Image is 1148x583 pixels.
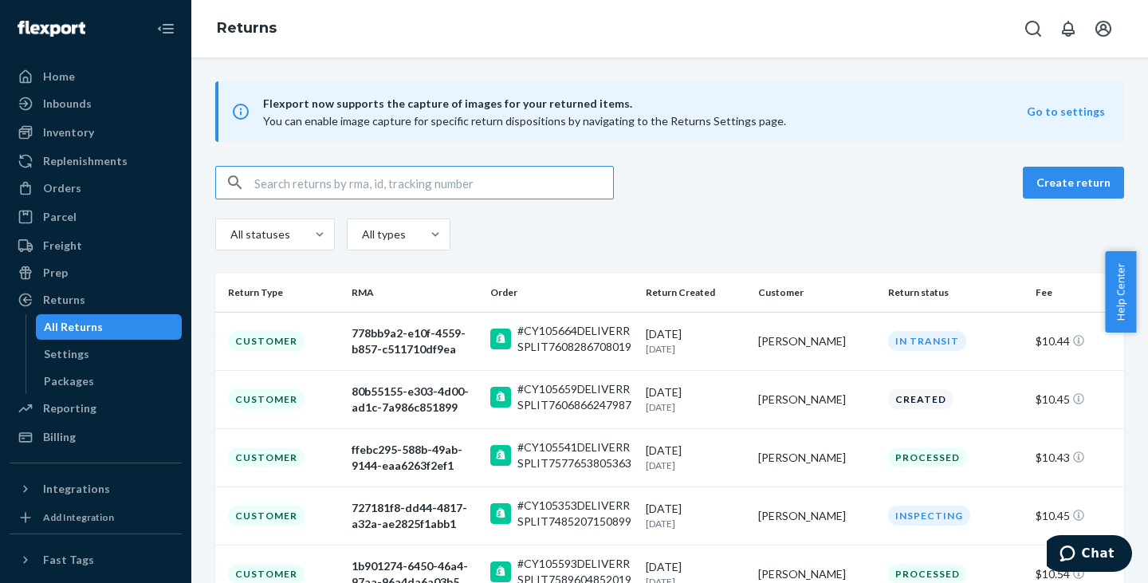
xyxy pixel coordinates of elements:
div: ffebc295-588b-49ab-9144-eaa6263f2ef1 [352,442,478,474]
div: Processed [888,447,967,467]
div: Prep [43,265,68,281]
div: [PERSON_NAME] [758,392,875,408]
p: [DATE] [646,342,745,356]
div: Customer [228,331,305,351]
div: [PERSON_NAME] [758,333,875,349]
td: $10.45 [1029,370,1124,428]
div: Integrations [43,481,110,497]
div: #CY105659DELIVERRSPLIT7606866247987 [517,381,633,413]
a: Settings [36,341,183,367]
div: Created [888,389,953,409]
th: Return Created [639,274,752,312]
div: Orders [43,180,81,196]
a: Billing [10,424,182,450]
div: Freight [43,238,82,254]
th: Fee [1029,274,1124,312]
a: Parcel [10,204,182,230]
button: Open Search Box [1017,13,1049,45]
div: [DATE] [646,326,745,356]
button: Help Center [1105,251,1136,333]
div: [DATE] [646,501,745,530]
div: Inspecting [888,506,970,526]
th: Return status [882,274,1029,312]
div: 80b55155-e303-4d00-ad1c-7a986c851899 [352,384,478,416]
div: Fast Tags [43,552,94,568]
button: Close Navigation [150,13,182,45]
span: You can enable image capture for specific return dispositions by navigating to the Returns Settin... [263,114,786,128]
div: All types [362,227,403,242]
a: Packages [36,368,183,394]
a: Inbounds [10,91,182,116]
a: All Returns [36,314,183,340]
div: 778bb9a2-e10f-4559-b857-c511710df9ea [352,325,478,357]
div: Add Integration [43,510,114,524]
button: Go to settings [1027,104,1105,120]
button: Integrations [10,476,182,502]
a: Replenishments [10,148,182,174]
div: Settings [44,346,89,362]
iframe: Opens a widget where you can chat to one of our agents [1047,535,1132,575]
a: Home [10,64,182,89]
td: $10.45 [1029,486,1124,545]
p: [DATE] [646,517,745,530]
button: Open notifications [1052,13,1084,45]
a: Prep [10,260,182,286]
div: In Transit [888,331,966,351]
div: Replenishments [43,153,128,169]
button: Create return [1023,167,1124,199]
div: Parcel [43,209,77,225]
div: #CY105664DELIVERRSPLIT7608286708019 [517,323,633,355]
p: [DATE] [646,400,745,414]
div: All statuses [230,227,288,242]
p: [DATE] [646,459,745,472]
div: Packages [44,373,94,389]
th: Order [484,274,639,312]
input: Search returns by rma, id, tracking number [254,167,613,199]
span: Flexport now supports the capture of images for your returned items. [263,94,1027,113]
th: Return Type [215,274,345,312]
a: Reporting [10,396,182,421]
a: Orders [10,175,182,201]
div: Inventory [43,124,94,140]
a: Add Integration [10,508,182,527]
div: [PERSON_NAME] [758,508,875,524]
a: Inventory [10,120,182,145]
div: [DATE] [646,443,745,472]
button: Fast Tags [10,547,182,573]
img: Flexport logo [18,21,85,37]
div: Inbounds [43,96,92,112]
th: RMA [345,274,484,312]
td: $10.43 [1029,428,1124,486]
div: All Returns [44,319,103,335]
div: Billing [43,429,76,445]
div: Reporting [43,400,96,416]
div: [PERSON_NAME] [758,566,875,582]
button: Open account menu [1087,13,1119,45]
div: Customer [228,389,305,409]
div: #CY105353DELIVERRSPLIT7485207150899 [517,498,633,530]
ol: breadcrumbs [204,6,289,52]
div: [DATE] [646,384,745,414]
a: Freight [10,233,182,258]
div: Returns [43,292,85,308]
th: Customer [752,274,882,312]
div: Customer [228,506,305,526]
div: 727181f8-dd44-4817-a32a-ae2825f1abb1 [352,500,478,532]
a: Returns [217,19,277,37]
td: $10.44 [1029,312,1124,370]
div: #CY105541DELIVERRSPLIT7577653805363 [517,439,633,471]
div: Customer [228,447,305,467]
a: Returns [10,287,182,313]
div: [PERSON_NAME] [758,450,875,466]
div: Home [43,69,75,85]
